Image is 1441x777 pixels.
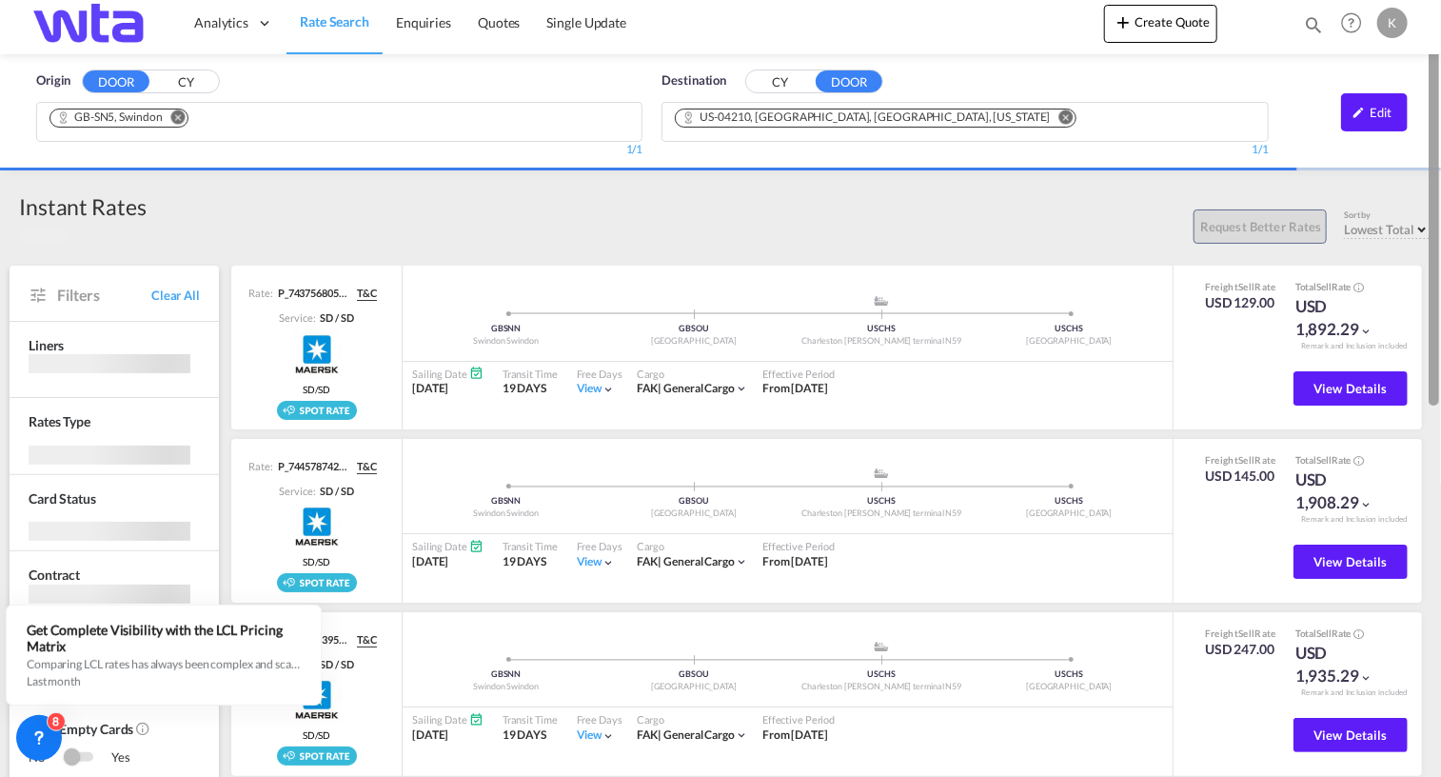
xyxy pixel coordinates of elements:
div: SD / SD [315,310,353,325]
div: USCHS [788,668,976,681]
div: Remark and Inclusion included [1287,341,1422,351]
div: [GEOGRAPHIC_DATA] [600,508,787,520]
div: Sailing Date [412,367,484,381]
span: Analytics [194,13,248,32]
span: Single Update [547,14,627,30]
span: Help [1335,7,1368,39]
span: Sell [1238,281,1254,292]
span: Hide Empty Cards [29,720,200,749]
div: P_7445787425_P01ldp383 [273,459,349,474]
span: Origin [36,71,70,90]
span: | [658,727,661,742]
div: GB-SN5, Swindon [56,110,163,126]
img: Maersk Spot [293,503,341,550]
div: USD 145.00 [1205,467,1276,486]
div: [GEOGRAPHIC_DATA] [976,335,1163,348]
button: Remove [1047,110,1076,129]
div: SD / SD [315,484,353,498]
div: USCHS [788,495,976,508]
div: Rollable available [277,573,357,592]
div: Viewicon-chevron-down [577,381,616,397]
div: general cargo [637,381,735,397]
span: FAK [637,381,664,395]
div: [GEOGRAPHIC_DATA] [600,681,787,693]
span: Contract [29,567,80,583]
md-icon: icon-chevron-down [602,729,615,743]
button: DOOR [816,70,882,92]
div: USD 1,908.29 [1295,468,1391,514]
div: Swindon Swindon [412,681,600,693]
button: CY [152,71,219,93]
div: Press delete to remove this chip. [681,110,1054,126]
md-icon: icon-chevron-down [735,555,748,568]
span: FAK [637,727,664,742]
div: Viewicon-chevron-down [577,727,616,744]
div: Instant Rates [19,191,147,222]
div: USD 247.00 [1205,640,1276,659]
div: From 26 Sep 2025 [762,554,828,570]
div: 19 DAYS [503,381,558,397]
div: Cargo [637,367,748,381]
div: Rates Type [29,412,90,431]
div: 19 DAYS [503,554,558,570]
div: 1/1 [661,142,1268,158]
md-icon: Activate this filter to exclude rate cards without rates. [135,721,150,736]
div: GBSOU [600,323,787,335]
div: Total Rate [1295,627,1391,642]
span: Filters [57,285,151,306]
span: | [658,381,661,395]
span: | [658,554,661,568]
md-icon: icon-magnify [1303,14,1324,35]
div: general cargo [637,554,735,570]
button: Spot Rates are dynamic & can fluctuate with time [1352,454,1365,468]
md-icon: icon-chevron-down [1359,498,1372,511]
span: Yes [92,748,130,767]
span: Rate Search [300,13,369,30]
div: USD 129.00 [1205,293,1276,312]
span: Lowest Total [1344,222,1414,237]
div: GBSNN [412,668,600,681]
div: [DATE] [412,727,484,744]
md-icon: assets/icons/custom/ship-fill.svg [870,296,893,306]
div: Freight Rate [1205,627,1276,640]
div: Cargo [637,539,748,553]
div: Charleston [PERSON_NAME] terminal N59 [788,508,976,520]
div: Swindon Swindon [412,508,600,520]
span: Sell [1238,454,1254,466]
span: From [DATE] [762,554,828,568]
span: Rate: [248,286,273,301]
img: Spot_rate_rollable_v2.png [277,401,357,420]
md-chips-wrap: Chips container. Use arrow keys to select chips. [47,103,204,136]
button: View Details [1293,718,1408,752]
md-icon: Schedules Available [469,712,484,727]
img: Spot_rate_rollable_v2.png [277,747,357,766]
span: Rate: [248,459,273,474]
div: GBSOU [600,668,787,681]
md-icon: icon-chevron-down [735,728,748,742]
div: 1/1 [36,142,642,158]
img: Spot_rate_rollable_v2.png [277,573,357,592]
md-icon: icon-chevron-down [602,383,615,396]
md-chips-wrap: Chips container. Use arrow keys to select chips. [672,103,1091,136]
span: T&C [357,459,377,474]
span: From [DATE] [762,727,828,742]
span: View Details [1313,554,1388,569]
md-icon: icon-chevron-down [1359,671,1372,685]
span: Service: [279,310,315,325]
div: icon-magnify [1303,14,1324,43]
div: Freight Rate [1205,280,1276,293]
span: Sell [1317,628,1332,639]
span: SD/SD [303,383,331,396]
div: Transit Time [503,367,558,381]
div: Free Days [577,539,622,553]
span: Sell [1317,281,1332,292]
div: Effective Period [762,539,835,553]
div: Effective Period [762,367,835,381]
button: Remove [159,110,188,129]
img: bf843820205c11f09835497521dffd49.png [29,2,157,45]
div: K [1377,8,1408,38]
div: [GEOGRAPHIC_DATA] [600,335,787,348]
div: GBSOU [600,495,787,508]
md-select: Select: Lowest Total [1344,217,1431,238]
div: Sailing Date [412,539,484,553]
